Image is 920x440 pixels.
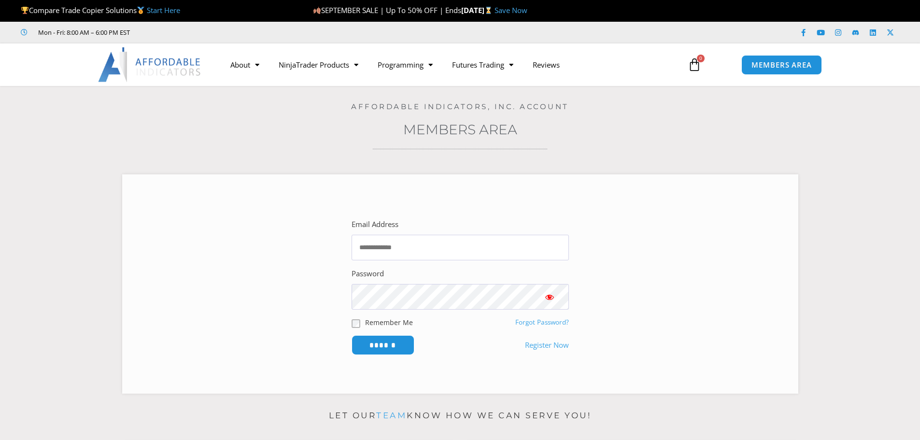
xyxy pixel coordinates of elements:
[523,54,569,76] a: Reviews
[21,5,180,15] span: Compare Trade Copier Solutions
[98,47,202,82] img: LogoAI | Affordable Indicators – NinjaTrader
[352,218,398,231] label: Email Address
[697,55,705,62] span: 0
[221,54,677,76] nav: Menu
[137,7,144,14] img: 🥇
[461,5,495,15] strong: [DATE]
[403,121,517,138] a: Members Area
[147,5,180,15] a: Start Here
[673,51,716,79] a: 0
[515,318,569,326] a: Forgot Password?
[313,5,461,15] span: SEPTEMBER SALE | Up To 50% OFF | Ends
[442,54,523,76] a: Futures Trading
[368,54,442,76] a: Programming
[495,5,527,15] a: Save Now
[525,339,569,352] a: Register Now
[143,28,288,37] iframe: Customer reviews powered by Trustpilot
[530,284,569,310] button: Show password
[36,27,130,38] span: Mon - Fri: 8:00 AM – 6:00 PM EST
[751,61,812,69] span: MEMBERS AREA
[269,54,368,76] a: NinjaTrader Products
[376,411,407,420] a: team
[741,55,822,75] a: MEMBERS AREA
[365,317,413,327] label: Remember Me
[352,267,384,281] label: Password
[122,408,798,424] p: Let our know how we can serve you!
[485,7,492,14] img: ⌛
[21,7,28,14] img: 🏆
[351,102,569,111] a: Affordable Indicators, Inc. Account
[221,54,269,76] a: About
[313,7,321,14] img: 🍂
